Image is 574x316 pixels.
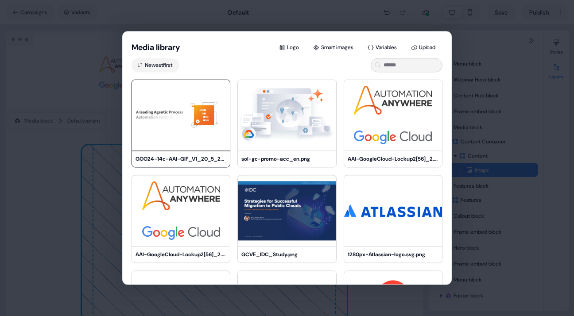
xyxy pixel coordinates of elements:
[136,154,226,163] div: GOO24-14c-AAI-GIF_V1_20_5_25.gif
[238,175,336,246] img: GCVE_IDC_Study.png
[344,175,442,246] img: 1280px-Atlassian-logo.svg.png
[308,40,361,54] button: Smart images
[241,154,332,163] div: sol-gc-promo-acc_en.png
[132,58,179,72] button: Newestfirst
[348,250,438,259] div: 1280px-Atlassian-logo.svg.png
[344,80,442,150] img: AAI-GoogleCloud-Lockup2[56]_2.png
[132,80,230,150] img: GOO24-14c-AAI-GIF_V1_20_5_25.gif
[132,42,180,53] button: Media library
[406,40,442,54] button: Upload
[238,80,336,150] img: sol-gc-promo-acc_en.png
[274,40,306,54] button: Logo
[362,40,404,54] button: Variables
[348,154,438,163] div: AAI-GoogleCloud-Lockup2[56]_2.png
[241,250,332,259] div: GCVE_IDC_Study.png
[132,175,230,246] img: AAI-GoogleCloud-Lockup2[56]_2.png
[136,250,226,259] div: AAI-GoogleCloud-Lockup2[56]_2.png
